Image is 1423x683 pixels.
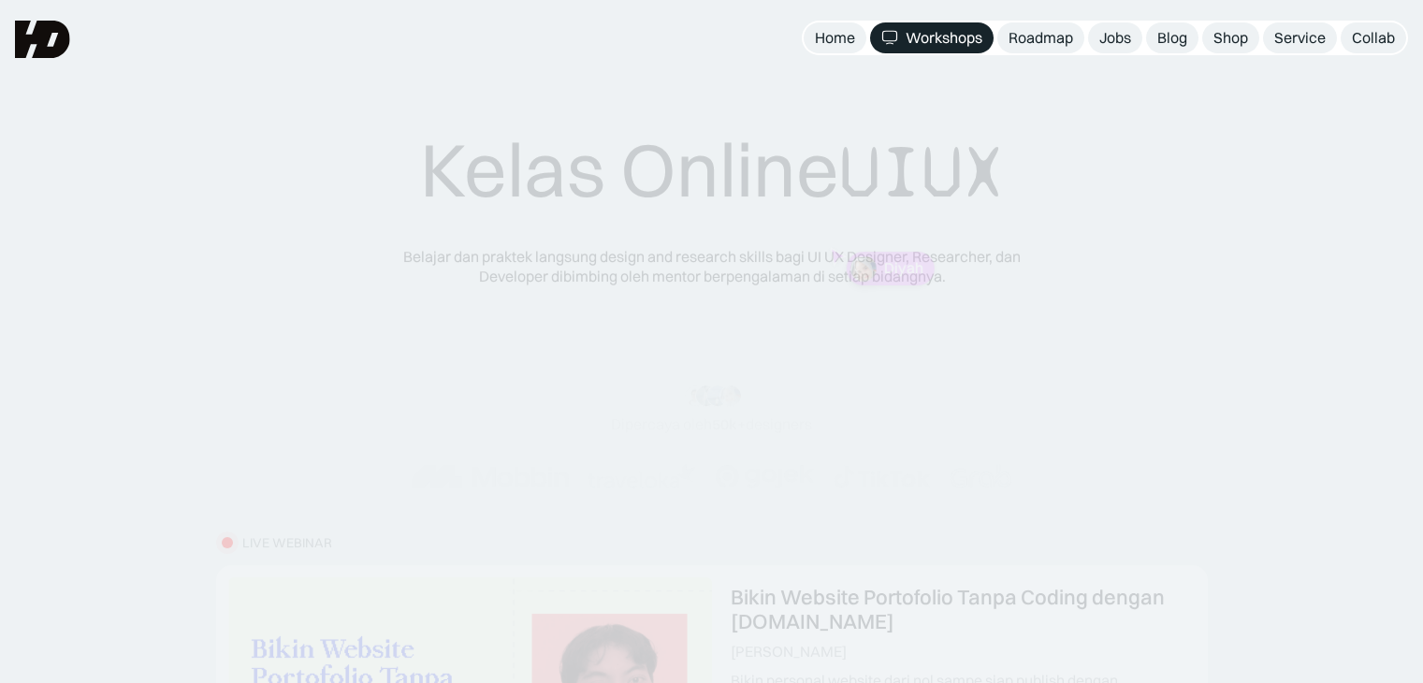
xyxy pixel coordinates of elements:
div: Dipercaya oleh designers [611,414,812,434]
div: LIVE WEBINAR [242,535,332,551]
a: Blog [1146,22,1198,53]
div: Collab [1352,28,1395,48]
a: Workshops [870,22,994,53]
div: Roadmap [1009,28,1073,48]
div: Shop [1213,28,1248,48]
a: Jobs [1088,22,1142,53]
div: Belajar dan praktek langsung design and research skills bagi UI UX Designer, Researcher, dan Deve... [375,247,1049,286]
span: 50k+ [712,414,746,433]
a: Service [1263,22,1337,53]
a: Shop [1202,22,1259,53]
a: Home [804,22,866,53]
div: Home [815,28,855,48]
p: Diyah [883,259,922,277]
div: Service [1274,28,1326,48]
div: Kelas Online [420,124,1004,217]
span: UIUX [839,127,1004,217]
a: Roadmap [997,22,1084,53]
div: Workshops [906,28,982,48]
a: Collab [1341,22,1406,53]
div: Blog [1157,28,1187,48]
div: Jobs [1099,28,1131,48]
